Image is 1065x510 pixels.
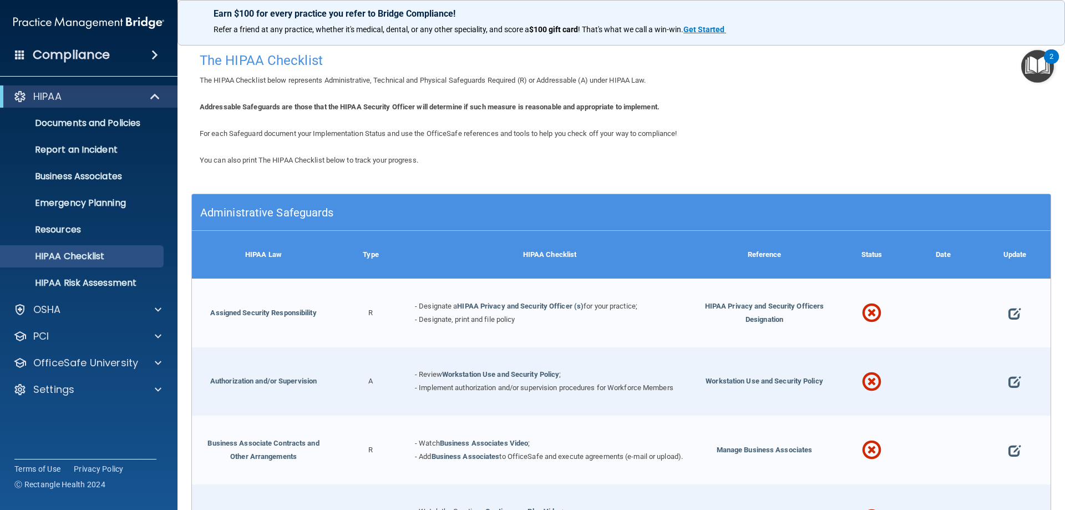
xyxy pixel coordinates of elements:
a: PCI [13,330,161,343]
p: Earn $100 for every practice you refer to Bridge Compliance! [214,8,1029,19]
span: - Implement authorization and/or supervision procedures for Workforce Members [415,383,673,392]
div: Update [979,231,1051,279]
a: Authorization and/or Supervision [210,377,317,385]
a: Privacy Policy [74,463,124,474]
p: Documents and Policies [7,118,159,129]
p: OSHA [33,303,61,316]
a: Business Associate Contracts and Other Arrangements [207,439,319,461]
span: ; [528,439,530,447]
div: A [335,347,407,416]
span: - Add [415,452,432,461]
a: Terms of Use [14,463,60,474]
span: - Watch [415,439,440,447]
span: - Review [415,370,442,378]
span: Manage Business Associates [717,446,813,454]
span: ; [559,370,561,378]
div: Status [836,231,907,279]
a: OfficeSafe University [13,356,161,370]
p: PCI [33,330,49,343]
span: Workstation Use and Security Policy [706,377,823,385]
p: OfficeSafe University [33,356,138,370]
span: The HIPAA Checklist below represents Administrative, Technical and Physical Safeguards Required (... [200,76,646,84]
div: HIPAA Law [192,231,335,279]
span: Refer a friend at any practice, whether it's medical, dental, or any other speciality, and score a [214,25,529,34]
p: HIPAA Risk Assessment [7,277,159,289]
div: Type [335,231,407,279]
a: Settings [13,383,161,396]
strong: $100 gift card [529,25,578,34]
a: Business Associates [432,452,500,461]
span: - Designate a [415,302,457,310]
p: Settings [33,383,74,396]
a: HIPAA Privacy and Security Officer (s) [457,302,584,310]
h5: Administrative Safeguards [200,206,828,219]
div: R [335,279,407,347]
strong: Get Started [683,25,724,34]
div: 2 [1049,57,1053,71]
span: Ⓒ Rectangle Health 2024 [14,479,105,490]
a: Workstation Use and Security Policy [442,370,560,378]
p: Business Associates [7,171,159,182]
div: HIPAA Checklist [407,231,693,279]
span: to OfficeSafe and execute agreements (e-mail or upload). [499,452,683,461]
span: ! That's what we call a win-win. [578,25,683,34]
p: Resources [7,224,159,235]
p: HIPAA [33,90,62,103]
p: Emergency Planning [7,198,159,209]
a: Assigned Security Responsibility [210,309,316,317]
p: HIPAA Checklist [7,251,159,262]
div: R [335,416,407,484]
p: Report an Incident [7,144,159,155]
span: HIPAA Privacy and Security Officers Designation [705,302,824,324]
button: Open Resource Center, 2 new notifications [1021,50,1054,83]
div: Reference [693,231,836,279]
span: for your practice; [584,302,637,310]
h4: Compliance [33,47,110,63]
div: Date [907,231,979,279]
img: PMB logo [13,12,164,34]
a: Business Associates Video [440,439,529,447]
a: HIPAA [13,90,161,103]
h4: The HIPAA Checklist [200,53,1043,68]
a: OSHA [13,303,161,316]
span: For each Safeguard document your Implementation Status and use the OfficeSafe references and tool... [200,129,677,138]
span: - Designate, print and file policy [415,315,515,324]
b: Addressable Safeguards are those that the HIPAA Security Officer will determine if such measure i... [200,103,660,111]
span: You can also print The HIPAA Checklist below to track your progress. [200,156,418,164]
a: Get Started [683,25,726,34]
